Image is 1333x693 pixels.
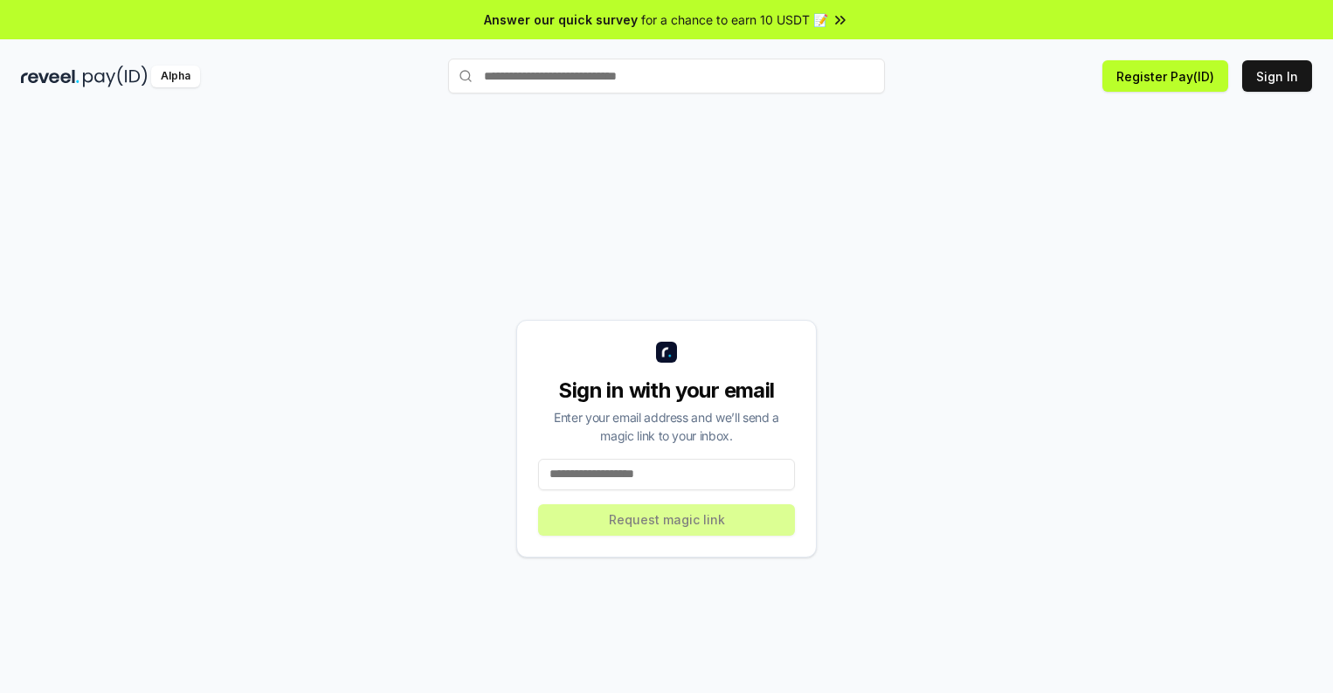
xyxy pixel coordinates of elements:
div: Enter your email address and we’ll send a magic link to your inbox. [538,408,795,445]
img: reveel_dark [21,66,79,87]
button: Register Pay(ID) [1102,60,1228,92]
div: Sign in with your email [538,377,795,405]
img: logo_small [656,342,677,363]
span: for a chance to earn 10 USDT 📝 [641,10,828,29]
button: Sign In [1242,60,1312,92]
div: Alpha [151,66,200,87]
span: Answer our quick survey [484,10,638,29]
img: pay_id [83,66,148,87]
